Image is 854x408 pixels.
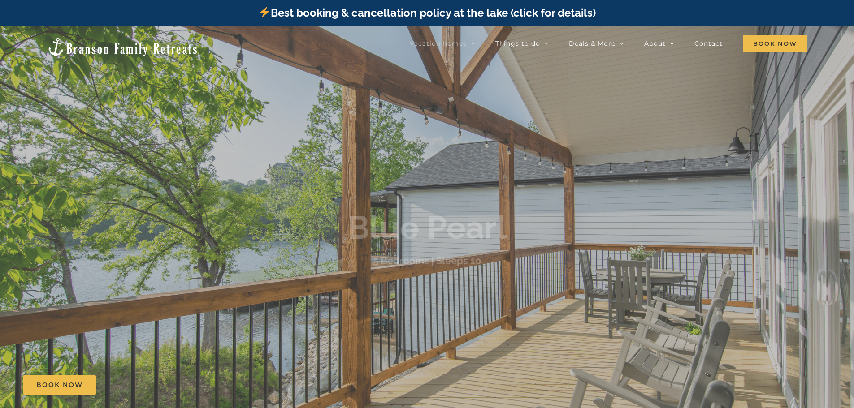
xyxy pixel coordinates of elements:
[644,34,674,52] a: About
[47,37,199,57] img: Branson Family Retreats Logo
[694,40,723,47] span: Contact
[495,40,540,47] span: Things to do
[495,34,549,52] a: Things to do
[259,7,270,17] img: ⚡️
[410,34,807,52] nav: Main Menu
[410,40,467,47] span: Vacation homes
[36,381,83,389] span: Book Now
[743,35,807,52] span: Book Now
[694,34,723,52] a: Contact
[644,40,666,47] span: About
[569,34,624,52] a: Deals & More
[373,255,481,266] h3: 5 Bedrooms | Sleeps 10
[23,375,96,395] a: Book Now
[347,208,507,246] b: Blue Pearl
[569,40,616,47] span: Deals & More
[258,6,595,19] a: Best booking & cancellation policy at the lake (click for details)
[410,34,475,52] a: Vacation homes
